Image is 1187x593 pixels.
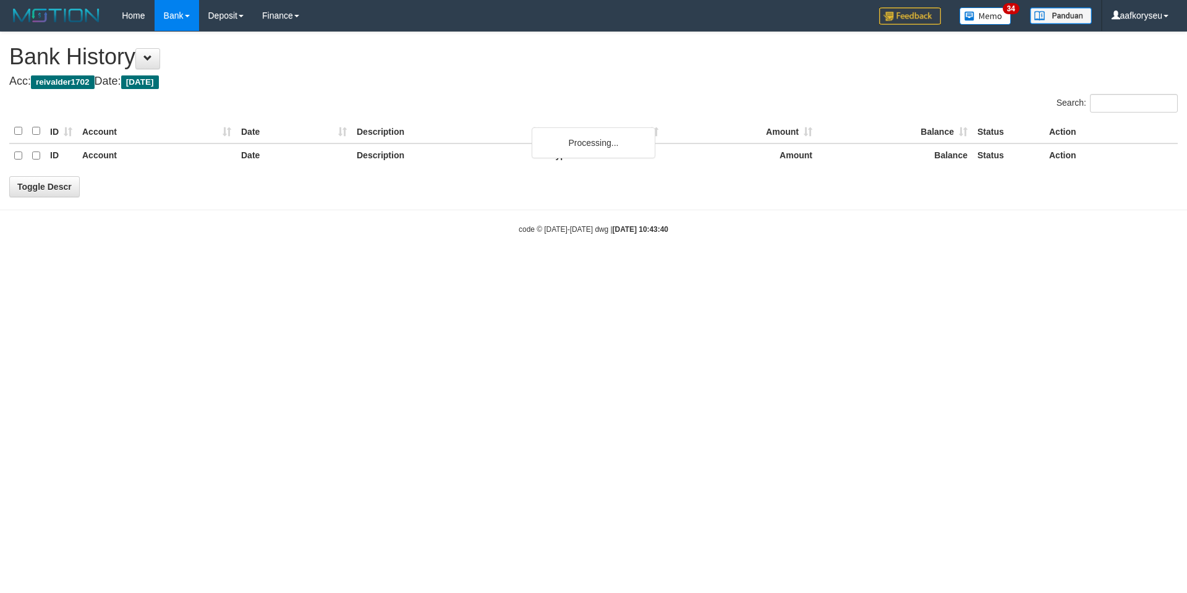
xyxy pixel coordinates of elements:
th: Action [1044,143,1178,168]
th: Balance [817,119,972,143]
th: Action [1044,119,1178,143]
th: Date [236,119,352,143]
th: ID [45,119,77,143]
th: Balance [817,143,972,168]
div: Processing... [532,127,655,158]
th: Description [352,119,546,143]
img: panduan.png [1030,7,1092,24]
span: 34 [1003,3,1019,14]
th: ID [45,143,77,168]
small: code © [DATE]-[DATE] dwg | [519,225,668,234]
img: Button%20Memo.svg [959,7,1011,25]
a: Toggle Descr [9,176,80,197]
th: Status [972,119,1044,143]
img: MOTION_logo.png [9,6,103,25]
strong: [DATE] 10:43:40 [613,225,668,234]
th: Account [77,143,236,168]
th: Type [546,119,663,143]
span: [DATE] [121,75,159,89]
label: Search: [1057,94,1178,113]
th: Description [352,143,546,168]
th: Status [972,143,1044,168]
input: Search: [1090,94,1178,113]
th: Amount [663,119,817,143]
th: Account [77,119,236,143]
span: reivalder1702 [31,75,95,89]
img: Feedback.jpg [879,7,941,25]
th: Date [236,143,352,168]
h4: Acc: Date: [9,75,1178,88]
th: Amount [663,143,817,168]
h1: Bank History [9,45,1178,69]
